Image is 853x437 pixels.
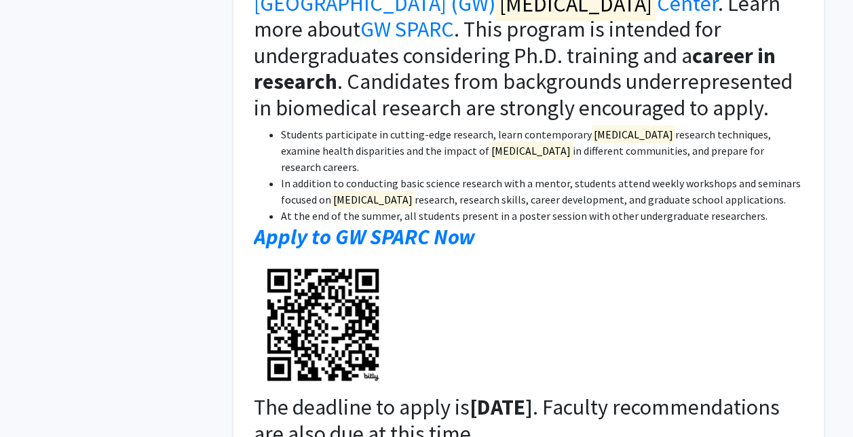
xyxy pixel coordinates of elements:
mark: [MEDICAL_DATA] [331,191,415,208]
li: In addition to conducting basic science research with a mentor, students attend weekly workshops ... [281,175,803,208]
span: The deadline to apply is [254,394,470,421]
a: GW SPARC [360,16,454,43]
iframe: Chat [10,376,58,427]
a: Apply to GW SPARC Now [254,223,475,250]
strong: [DATE] [470,394,533,421]
span: . This program is intended for undergraduates considering Ph.D. training and a [254,16,721,69]
mark: [MEDICAL_DATA] [592,126,675,143]
mark: [MEDICAL_DATA] [489,142,573,159]
li: At the end of the summer, all students present in a poster session with other undergraduate resea... [281,208,803,224]
span: . Candidates from backgrounds underrepresented in biomedical research are strongly encouraged to ... [254,68,793,121]
li: Students participate in cutting-edge research, learn contemporary research techniques, examine he... [281,126,803,175]
strong: career in research [254,42,776,95]
img: 8b3d34da222b4287d54f53c2.png [254,255,392,394]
